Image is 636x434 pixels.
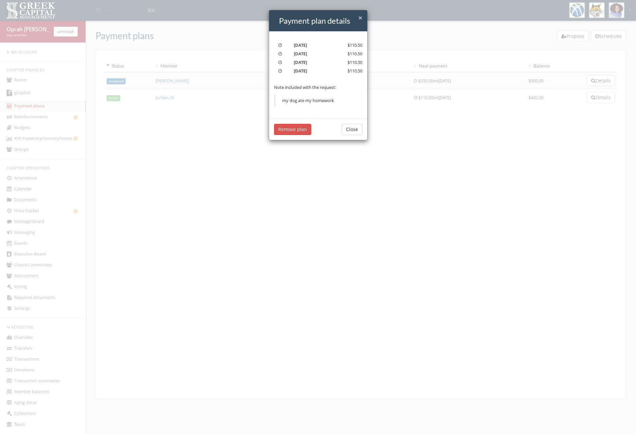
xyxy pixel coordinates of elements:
[294,42,307,48] span: [DATE]
[347,42,362,48] span: $110.50
[274,124,311,135] button: Remove plan
[347,68,362,74] span: $110.50
[294,68,307,74] span: [DATE]
[358,13,362,22] span: ×
[274,94,362,107] blockquote: my dog ate my homework
[347,51,362,57] span: $110.50
[294,51,307,57] span: [DATE]
[279,15,362,26] h4: Payment plan details
[274,84,362,91] p: Note included with the request:
[294,59,307,65] span: [DATE]
[342,124,362,135] button: Close
[347,59,362,65] span: $110.50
